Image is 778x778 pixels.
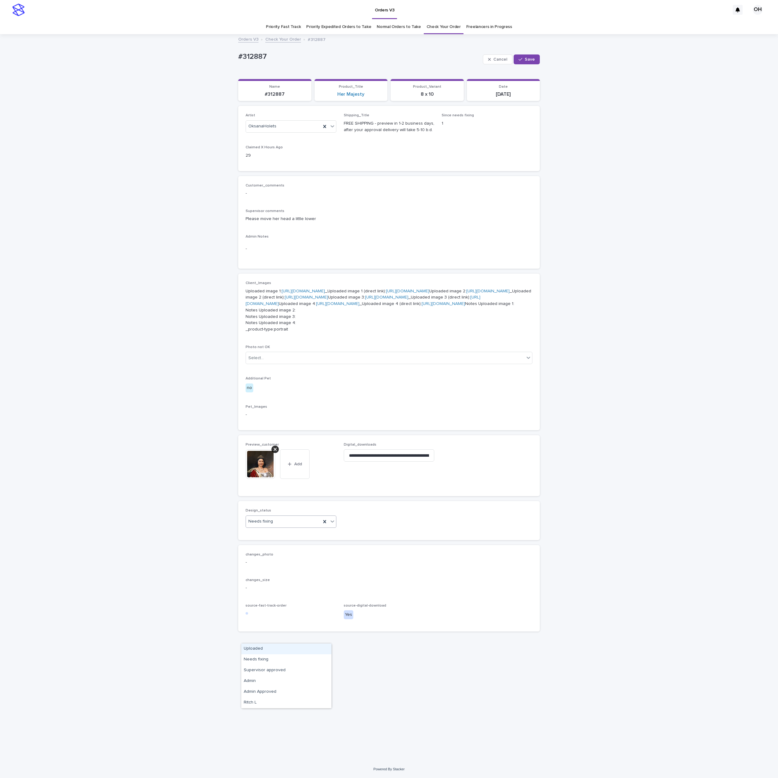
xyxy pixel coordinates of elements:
[266,20,301,34] a: Priority Fast Track
[246,405,267,409] span: Pet_Images
[294,462,302,466] span: Add
[246,184,284,187] span: Customer_comments
[246,578,270,582] span: changes_size
[269,85,280,89] span: Name
[442,120,532,127] p: 1
[344,610,353,619] div: Yes
[246,383,253,392] div: no
[413,85,441,89] span: Product_Variant
[246,146,283,149] span: Claimed X Hours Ago
[339,85,363,89] span: Product_Title
[493,57,507,62] span: Cancel
[241,697,331,708] div: Ritch L
[394,91,460,97] p: 8 x 10
[241,665,331,676] div: Supervisor approved
[466,20,512,34] a: Freelancers in Progress
[514,54,540,64] button: Save
[246,288,532,333] p: Uploaded image 1: _Uploaded image 1 (direct link): Uploaded image 2: _Uploaded image 2 (direct li...
[344,120,435,133] p: FREE SHIPPING - preview in 1-2 business days, after your approval delivery will take 5-10 b.d.
[344,443,376,447] span: Digital_downloads
[377,20,421,34] a: Normal Orders to Take
[246,559,532,566] p: -
[246,114,255,117] span: Artist
[282,289,325,293] a: [URL][DOMAIN_NAME]
[246,152,336,159] p: 29
[241,687,331,697] div: Admin Approved
[238,35,259,42] a: Orders V3
[337,91,364,97] a: Her Majesty
[246,235,269,239] span: Admin Notes
[499,85,508,89] span: Date
[246,411,532,418] p: -
[365,295,408,299] a: [URL][DOMAIN_NAME]
[422,302,465,306] a: [URL][DOMAIN_NAME]
[246,190,532,197] p: -
[238,52,480,61] p: #312887
[471,91,536,97] p: [DATE]
[246,216,532,222] p: Please move her head a little lower
[246,281,271,285] span: Client_Images
[241,676,331,687] div: Admin
[246,585,532,591] p: -
[248,355,264,361] div: Select...
[246,377,271,380] span: Additional Pet
[306,20,371,34] a: Priority Expedited Orders to Take
[246,246,532,252] p: -
[483,54,512,64] button: Cancel
[285,295,328,299] a: [URL][DOMAIN_NAME]
[308,36,326,42] p: #312887
[246,209,284,213] span: Supervisor comments
[466,289,510,293] a: [URL][DOMAIN_NAME]
[246,604,287,608] span: source-fast-track-order
[246,509,271,512] span: Design_status
[442,114,474,117] span: Since needs fixing
[344,114,369,117] span: Shipping_Title
[280,449,310,479] button: Add
[265,35,301,42] a: Check Your Order
[525,57,535,62] span: Save
[12,4,25,16] img: stacker-logo-s-only.png
[344,604,386,608] span: source-digital-download
[248,123,276,130] span: OksanaHolets
[242,91,308,97] p: #312887
[246,443,279,447] span: Preview_customer
[316,302,359,306] a: [URL][DOMAIN_NAME]
[373,767,404,771] a: Powered By Stacker
[246,345,270,349] span: Photo not OK
[246,553,273,556] span: changes_photo
[241,654,331,665] div: Needs fixing
[427,20,461,34] a: Check Your Order
[241,644,331,654] div: Uploaded
[753,5,763,15] div: OH
[248,518,273,525] span: Needs fixing
[386,289,429,293] a: [URL][DOMAIN_NAME]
